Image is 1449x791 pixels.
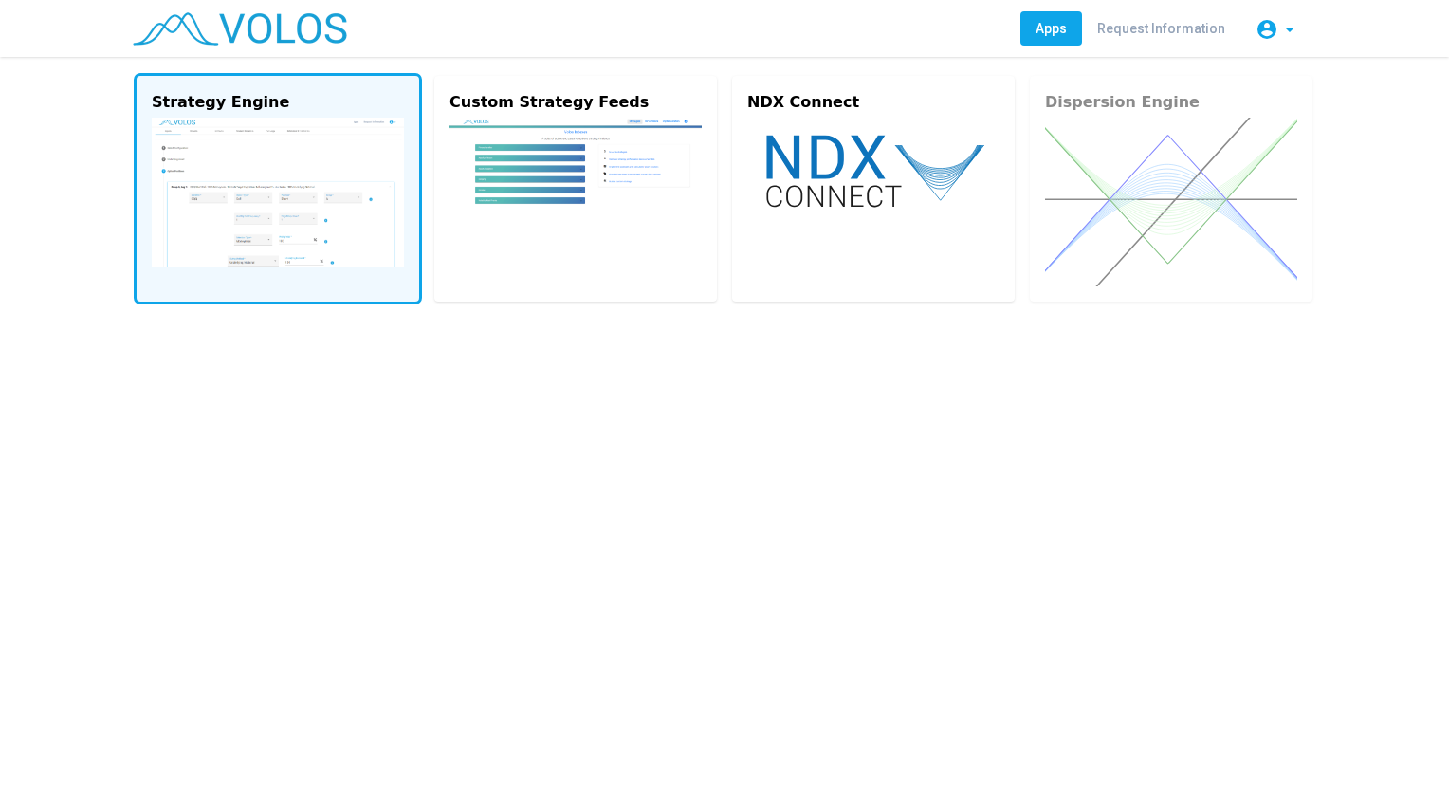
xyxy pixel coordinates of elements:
div: Dispersion Engine [1045,91,1297,114]
img: strategy-engine.png [152,118,404,267]
img: dispersion.svg [1045,118,1297,286]
mat-icon: arrow_drop_down [1278,18,1301,41]
mat-icon: account_circle [1256,18,1278,41]
img: ndx-connect.svg [747,118,1000,223]
div: NDX Connect [747,91,1000,114]
a: Request Information [1082,11,1240,46]
div: Strategy Engine [152,91,404,114]
div: Custom Strategy Feeds [449,91,702,114]
span: Request Information [1097,21,1225,36]
a: Apps [1020,11,1082,46]
span: Apps [1036,21,1067,36]
img: custom.png [449,118,702,238]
